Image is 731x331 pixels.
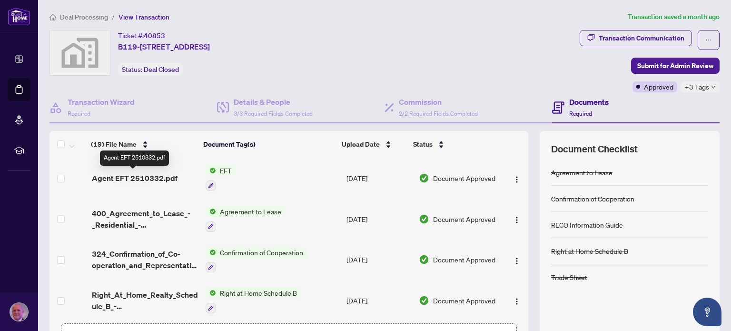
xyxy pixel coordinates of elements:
[513,257,521,265] img: Logo
[118,41,210,52] span: B119-[STREET_ADDRESS]
[599,30,684,46] div: Transaction Communication
[419,254,429,265] img: Document Status
[551,142,638,156] span: Document Checklist
[92,248,198,271] span: 324_Confirmation_of_Co-operation_and_Representation_-_Tenant_Landlord_Snider.pdf
[206,288,301,313] button: Status IconRight at Home Schedule B
[509,211,524,227] button: Logo
[206,288,216,298] img: Status Icon
[234,110,313,117] span: 3/3 Required Fields Completed
[216,247,307,258] span: Confirmation of Cooperation
[92,172,178,184] span: Agent EFT 2510332.pdf
[551,272,587,282] div: Trade Sheet
[433,173,495,183] span: Document Approved
[419,214,429,224] img: Document Status
[206,165,216,176] img: Status Icon
[569,96,609,108] h4: Documents
[92,208,198,231] span: 400_Agreement_to_Lease_-_Residential_-_271_Sea_Ray_Ave.pdf
[409,131,496,158] th: Status
[216,288,301,298] span: Right at Home Schedule B
[693,298,721,326] button: Open asap
[91,139,137,150] span: (19) File Name
[413,139,433,150] span: Status
[644,81,673,92] span: Approved
[199,131,338,158] th: Document Tag(s)
[419,295,429,306] img: Document Status
[551,167,612,178] div: Agreement to Lease
[711,85,716,90] span: down
[637,58,713,73] span: Submit for Admin Review
[551,220,623,230] div: RECO Information Guide
[551,246,628,256] div: Right at Home Schedule B
[509,171,524,186] button: Logo
[206,247,216,258] img: Status Icon
[433,295,495,306] span: Document Approved
[513,298,521,305] img: Logo
[87,131,199,158] th: (19) File Name
[144,65,179,74] span: Deal Closed
[234,96,313,108] h4: Details & People
[509,293,524,308] button: Logo
[49,14,56,20] span: home
[551,193,634,204] div: Confirmation of Cooperation
[343,240,415,281] td: [DATE]
[343,158,415,199] td: [DATE]
[206,165,236,191] button: Status IconEFT
[50,30,110,75] img: svg%3e
[513,176,521,183] img: Logo
[119,13,169,21] span: View Transaction
[92,289,198,312] span: Right_At_Home_Realty_Schedule_B_-_Agreement_to_Lease_-_Sea Ray Ave.pdf
[342,139,380,150] span: Upload Date
[631,58,720,74] button: Submit for Admin Review
[509,252,524,267] button: Logo
[206,206,285,232] button: Status IconAgreement to Lease
[569,110,592,117] span: Required
[144,31,165,40] span: 40853
[399,96,478,108] h4: Commission
[580,30,692,46] button: Transaction Communication
[628,11,720,22] article: Transaction saved a month ago
[216,165,236,176] span: EFT
[433,214,495,224] span: Document Approved
[8,7,30,25] img: logo
[100,150,169,166] div: Agent EFT 2510332.pdf
[216,206,285,217] span: Agreement to Lease
[685,81,709,92] span: +3 Tags
[206,206,216,217] img: Status Icon
[118,30,165,41] div: Ticket #:
[112,11,115,22] li: /
[60,13,108,21] span: Deal Processing
[705,37,712,43] span: ellipsis
[419,173,429,183] img: Document Status
[433,254,495,265] span: Document Approved
[513,216,521,224] img: Logo
[206,247,307,273] button: Status IconConfirmation of Cooperation
[68,110,90,117] span: Required
[343,280,415,321] td: [DATE]
[399,110,478,117] span: 2/2 Required Fields Completed
[343,199,415,240] td: [DATE]
[118,63,183,76] div: Status:
[68,96,135,108] h4: Transaction Wizard
[338,131,409,158] th: Upload Date
[10,303,28,321] img: Profile Icon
